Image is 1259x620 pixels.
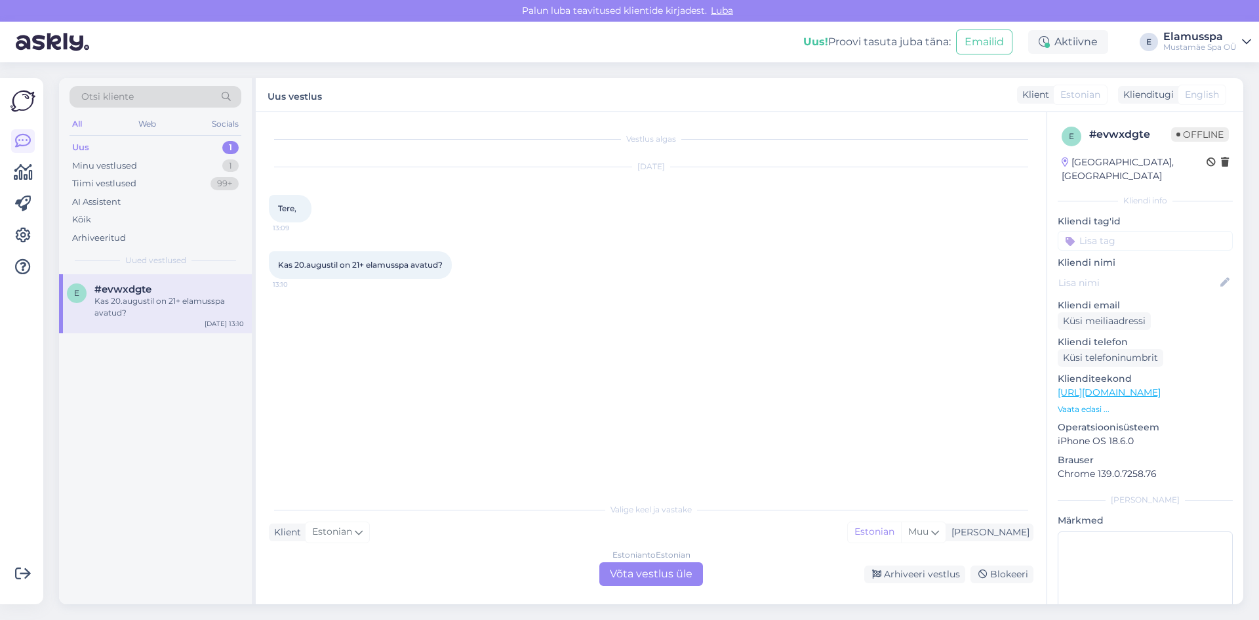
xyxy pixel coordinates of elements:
[612,549,690,561] div: Estonian to Estonian
[956,30,1012,54] button: Emailid
[1058,514,1233,527] p: Märkmed
[94,295,244,319] div: Kas 20.augustil on 21+ elamusspa avatud?
[1171,127,1229,142] span: Offline
[205,319,244,329] div: [DATE] 13:10
[1058,467,1233,481] p: Chrome 139.0.7258.76
[269,504,1033,516] div: Valige keel ja vastake
[222,159,239,173] div: 1
[1028,30,1108,54] div: Aktiivne
[278,203,296,213] span: Tere,
[72,232,126,245] div: Arhiveeritud
[1058,349,1163,367] div: Küsi telefoninumbrit
[273,279,322,289] span: 13:10
[599,562,703,586] div: Võta vestlus üle
[222,141,239,154] div: 1
[1069,131,1074,141] span: e
[72,177,136,190] div: Tiimi vestlused
[269,161,1033,173] div: [DATE]
[1089,127,1171,142] div: # evwxdgte
[1058,256,1233,270] p: Kliendi nimi
[1058,386,1161,398] a: [URL][DOMAIN_NAME]
[1017,88,1049,102] div: Klient
[210,177,239,190] div: 99+
[908,526,929,537] span: Muu
[136,115,159,133] div: Web
[273,223,322,233] span: 13:09
[72,159,137,173] div: Minu vestlused
[1058,299,1233,312] p: Kliendi email
[864,566,965,583] div: Arhiveeri vestlus
[278,260,443,270] span: Kas 20.augustil on 21+ elamusspa avatud?
[209,115,241,133] div: Socials
[1140,33,1158,51] div: E
[81,90,134,104] span: Otsi kliente
[1058,195,1233,207] div: Kliendi info
[268,86,322,104] label: Uus vestlus
[1058,434,1233,448] p: iPhone OS 18.6.0
[94,283,151,295] span: #evwxdgte
[1058,335,1233,349] p: Kliendi telefon
[1163,31,1237,42] div: Elamusspa
[1185,88,1219,102] span: English
[1058,494,1233,506] div: [PERSON_NAME]
[1058,312,1151,330] div: Küsi meiliaadressi
[1060,88,1100,102] span: Estonian
[72,141,89,154] div: Uus
[803,34,951,50] div: Proovi tasuta juba täna:
[1118,88,1174,102] div: Klienditugi
[1163,31,1251,52] a: ElamusspaMustamäe Spa OÜ
[125,255,186,266] span: Uued vestlused
[1058,215,1233,228] p: Kliendi tag'id
[10,89,35,114] img: Askly Logo
[1163,42,1237,52] div: Mustamäe Spa OÜ
[1058,372,1233,386] p: Klienditeekond
[269,526,301,539] div: Klient
[1058,276,1218,290] input: Lisa nimi
[1062,155,1207,183] div: [GEOGRAPHIC_DATA], [GEOGRAPHIC_DATA]
[946,526,1029,539] div: [PERSON_NAME]
[269,133,1033,145] div: Vestlus algas
[72,196,121,209] div: AI Assistent
[1058,231,1233,251] input: Lisa tag
[1058,421,1233,434] p: Operatsioonisüsteem
[1058,403,1233,415] p: Vaata edasi ...
[803,35,828,48] b: Uus!
[970,566,1033,583] div: Blokeeri
[707,5,737,16] span: Luba
[848,522,901,542] div: Estonian
[70,115,85,133] div: All
[312,525,352,539] span: Estonian
[74,288,79,298] span: e
[72,213,91,226] div: Kõik
[1058,453,1233,467] p: Brauser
